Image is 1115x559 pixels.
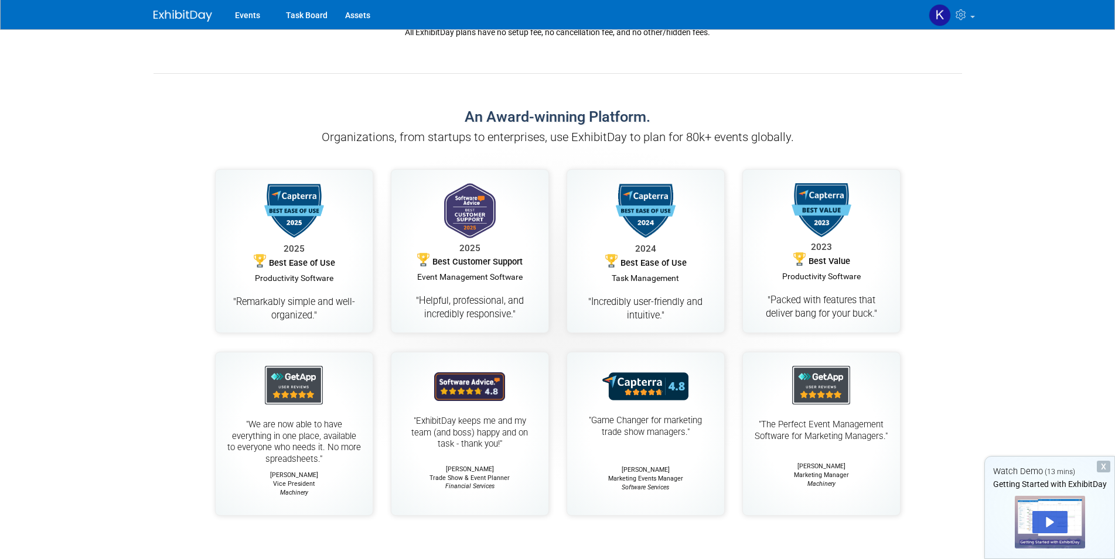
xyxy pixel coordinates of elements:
[579,273,712,284] div: Task Management
[755,252,888,271] div: Best Value
[227,419,361,465] div: "We are now able to have everything in one place, available to everyone who needs it. No more spr...
[579,475,712,483] div: Marketing Events Manager
[985,465,1114,478] div: Watch Demo
[579,245,712,253] div: 2024
[221,23,895,38] div: All ExhibitDay plans have no setup fee, no cancellation fee, and no other/hidden fees.
[579,415,712,438] div: "Game Changer for marketing trade show managers."
[579,296,712,323] div: "Incredibly user-friendly and intuitive."
[755,480,888,489] div: Machinery
[755,294,888,321] div: "Packed with features that deliver bang for your buck."
[227,471,361,480] div: [PERSON_NAME]
[227,296,361,323] div: "Remarkably simple and well-organized."
[755,457,888,471] div: [PERSON_NAME]
[579,453,712,475] div: [PERSON_NAME]
[755,419,888,442] div: "The Perfect Event Management Software for Marketing Managers."
[227,480,361,489] div: Vice President
[985,478,1114,490] div: Getting Started with ExhibitDay
[1032,511,1068,533] div: Play
[403,294,537,321] div: "Helpful, professional, and incredibly responsive."
[403,272,537,283] div: Event Management Software
[227,254,361,273] div: Best Ease of Use
[227,489,361,498] div: Machinery
[579,483,712,492] div: Software Services
[602,372,688,400] img: User Reviews
[793,252,806,266] img: Award
[403,253,537,272] div: Best Customer Support
[1097,461,1110,472] div: Dismiss
[1045,468,1075,476] span: (13 mins)
[227,245,361,253] div: 2025
[403,482,537,491] div: Financial Services
[605,254,618,268] img: Award
[434,372,505,401] img: User Reviews
[417,253,430,266] img: Award
[616,183,676,239] img: Best East of Use - Task Management Software
[755,471,888,480] div: Marketing Manager
[227,273,361,284] div: Productivity Software
[403,416,537,450] div: "ExhibitDay keeps me and my team (and boss) happy and on task - thank you!"
[253,254,267,268] img: Award
[265,366,323,404] img: User Reviews
[755,271,888,283] div: Productivity Software
[579,254,712,273] div: Best Ease of Use
[403,474,537,483] div: Trade Show & Event Planner
[264,183,324,239] img: Best East of Use - Productivity Software
[929,4,951,26] img: Kanki Ninja
[755,243,888,252] div: 2023
[444,183,496,238] img: Best Customer Support - Event Management Software
[165,108,950,126] h2: An Award-winning Platform.
[403,244,537,253] div: 2025
[792,366,850,404] img: Best East of Use - Event Management Software
[403,465,537,474] div: [PERSON_NAME]
[165,129,950,146] div: Organizations, from startups to enterprises, use ExhibitDay to plan for 80k+ events globally.
[154,10,212,22] img: ExhibitDay
[792,183,851,237] img: Best Value - Productivity Software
